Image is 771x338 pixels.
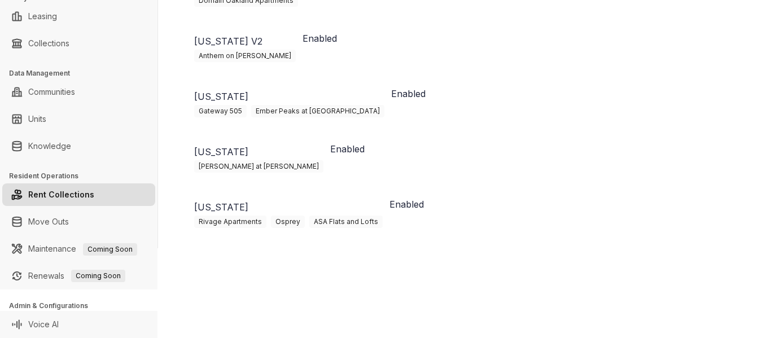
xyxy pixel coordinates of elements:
li: Units [2,108,155,130]
p: [US_STATE] [194,200,387,214]
p: Enabled [330,142,365,156]
p: Enabled [303,32,337,45]
a: RenewalsComing Soon [28,265,125,287]
a: Voice AI [28,313,59,336]
a: Units [28,108,46,130]
li: Renewals [2,265,155,287]
li: Leasing [2,5,155,28]
p: [US_STATE] [194,145,328,159]
span: ASA Flats and Lofts [309,216,383,228]
h3: Data Management [9,68,157,78]
span: Ember Peaks at [GEOGRAPHIC_DATA] [251,105,384,117]
p: Enabled [391,87,426,100]
li: Collections [2,32,155,55]
span: Coming Soon [71,270,125,282]
span: Coming Soon [83,243,137,256]
a: Rent Collections [28,183,94,206]
li: Communities [2,81,155,103]
h3: Admin & Configurations [9,301,157,311]
li: Voice AI [2,313,155,336]
p: [US_STATE] V2 [194,34,300,48]
p: [US_STATE] [194,90,389,103]
span: Anthem on [PERSON_NAME] [194,50,296,62]
span: [PERSON_NAME] at [PERSON_NAME] [194,160,323,173]
p: Enabled [389,197,424,211]
span: Gateway 505 [194,105,247,117]
li: Maintenance [2,238,155,260]
a: Leasing [28,5,57,28]
li: Knowledge [2,135,155,157]
a: Knowledge [28,135,71,157]
span: Osprey [271,216,305,228]
a: Collections [28,32,69,55]
h3: Resident Operations [9,171,157,181]
a: Move Outs [28,210,69,233]
li: Rent Collections [2,183,155,206]
span: Rivage Apartments [194,216,266,228]
li: Move Outs [2,210,155,233]
a: Communities [28,81,75,103]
